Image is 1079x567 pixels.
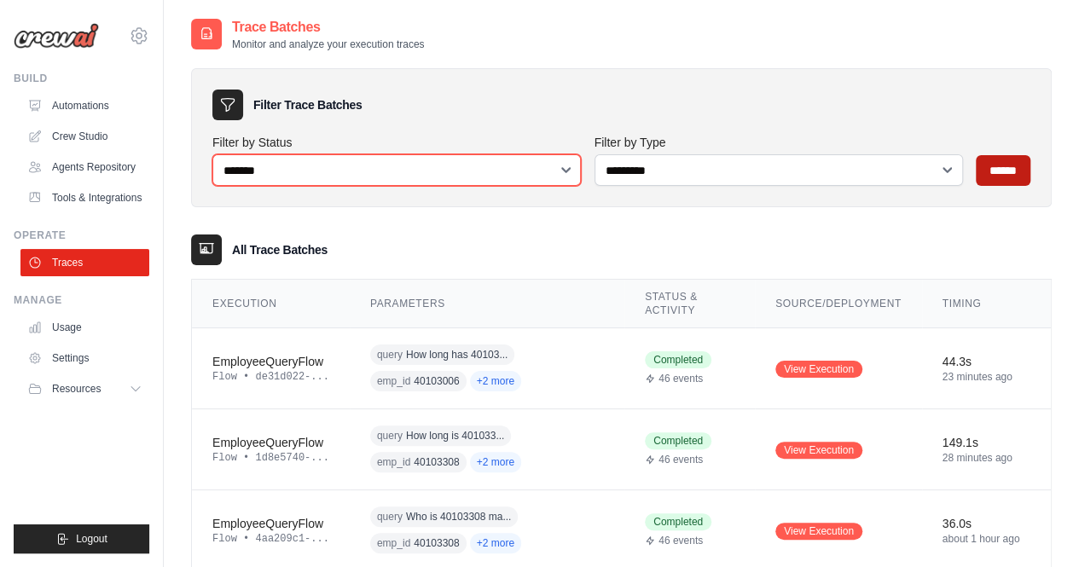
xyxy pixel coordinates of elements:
[922,280,1051,328] th: Timing
[406,429,504,443] span: How long is 401033...
[377,536,410,550] span: emp_id
[645,513,711,530] span: Completed
[20,123,149,150] a: Crew Studio
[470,533,521,553] span: +2 more
[370,342,604,395] div: query: How long has 40103006 been in ABI?, emp_id: 40103006, filter: {}, entities: {}
[414,455,459,469] span: 40103308
[20,314,149,341] a: Usage
[20,249,149,276] a: Traces
[14,524,149,553] button: Logout
[212,134,581,151] label: Filter by Status
[775,442,862,459] a: View Execution
[52,382,101,396] span: Resources
[350,280,624,328] th: Parameters
[14,293,149,307] div: Manage
[14,23,99,49] img: Logo
[212,353,329,370] div: EmployeeQueryFlow
[470,452,521,472] span: +2 more
[595,134,963,151] label: Filter by Type
[645,432,711,449] span: Completed
[212,434,329,451] div: EmployeeQueryFlow
[755,280,922,328] th: Source/Deployment
[645,351,711,368] span: Completed
[943,451,1030,465] div: 28 minutes ago
[624,280,755,328] th: Status & Activity
[232,38,424,51] p: Monitor and analyze your execution traces
[20,344,149,372] a: Settings
[943,515,1030,532] div: 36.0s
[658,453,703,466] span: 46 events
[253,96,362,113] h3: Filter Trace Batches
[370,504,604,557] div: query: Who is 40103308 manager?, emp_id: 40103308, filter: {}, entities: {}
[14,72,149,85] div: Build
[658,372,703,385] span: 46 events
[20,92,149,119] a: Automations
[192,409,1051,490] tr: View details for EmployeeQueryFlow execution
[377,374,410,388] span: emp_id
[212,532,329,546] div: Flow • 4aa209c1-...
[232,241,328,258] h3: All Trace Batches
[775,361,862,378] a: View Execution
[414,536,459,550] span: 40103308
[377,455,410,469] span: emp_id
[20,184,149,211] a: Tools & Integrations
[192,280,350,328] th: Execution
[20,375,149,402] button: Resources
[943,353,1030,370] div: 44.3s
[377,510,403,524] span: query
[192,328,1051,409] tr: View details for EmployeeQueryFlow execution
[658,534,703,547] span: 46 events
[370,423,604,476] div: query: How long is 40103308 is in ABI?, emp_id: 40103308, filter: {}, entities: {}
[943,434,1030,451] div: 149.1s
[943,532,1030,546] div: about 1 hour ago
[406,510,511,524] span: Who is 40103308 ma...
[212,451,329,465] div: Flow • 1d8e5740-...
[232,17,424,38] h2: Trace Batches
[377,348,403,362] span: query
[414,374,459,388] span: 40103006
[76,532,107,546] span: Logout
[470,371,521,391] span: +2 more
[20,153,149,181] a: Agents Repository
[775,523,862,540] a: View Execution
[212,370,329,384] div: Flow • de31d022-...
[406,348,508,362] span: How long has 40103...
[377,429,403,443] span: query
[943,370,1030,384] div: 23 minutes ago
[212,515,329,532] div: EmployeeQueryFlow
[14,229,149,242] div: Operate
